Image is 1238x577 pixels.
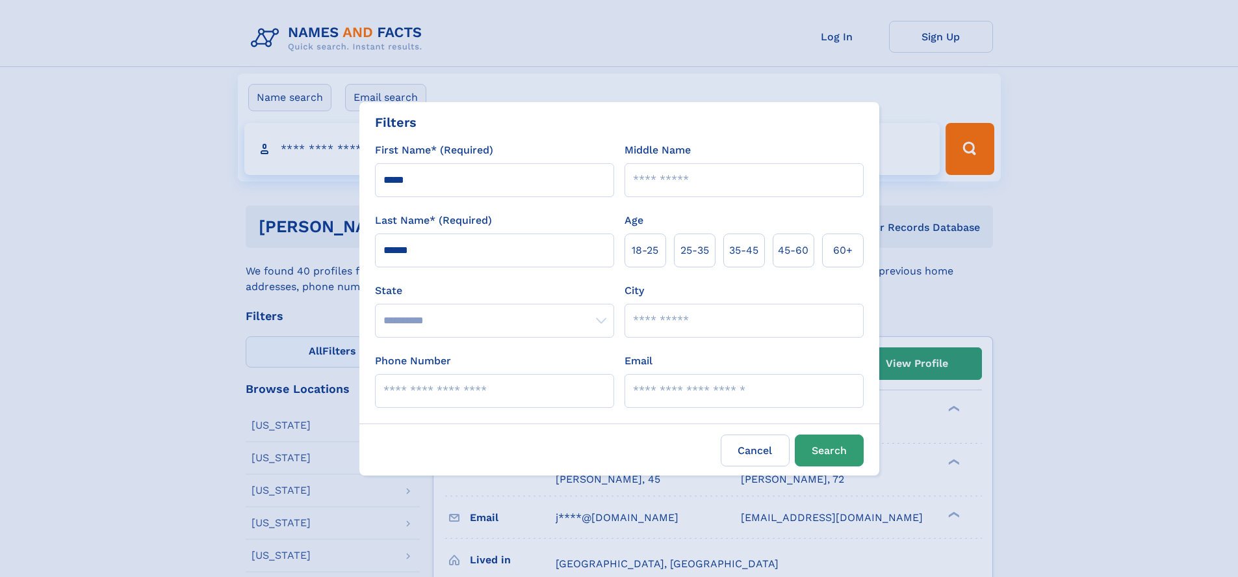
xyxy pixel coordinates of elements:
[795,435,864,466] button: Search
[625,142,691,158] label: Middle Name
[632,243,658,258] span: 18‑25
[375,213,492,228] label: Last Name* (Required)
[729,243,758,258] span: 35‑45
[625,213,643,228] label: Age
[625,283,644,299] label: City
[778,243,808,258] span: 45‑60
[375,283,614,299] label: State
[833,243,853,258] span: 60+
[375,113,417,132] div: Filters
[625,353,652,369] label: Email
[375,142,493,158] label: First Name* (Required)
[680,243,709,258] span: 25‑35
[375,353,451,369] label: Phone Number
[721,435,790,466] label: Cancel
